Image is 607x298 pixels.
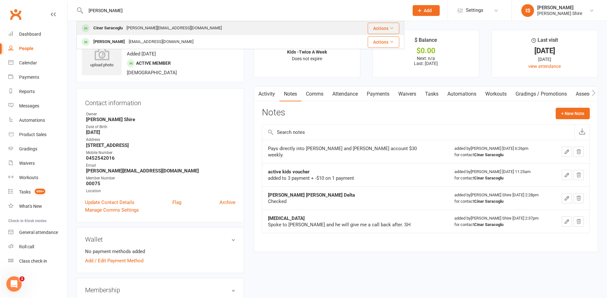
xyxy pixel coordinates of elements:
div: added by [PERSON_NAME] [DATE] 11:25am [454,169,547,181]
span: Does not expire [292,56,322,61]
a: Dashboard [8,27,67,41]
a: Archive [220,199,235,206]
a: Waivers [394,87,421,101]
a: Waivers [8,156,67,171]
strong: Cinar Saracoglu [474,176,503,180]
div: Payments [19,75,39,80]
div: added by [PERSON_NAME] [DATE] 6:26pm [454,145,547,158]
div: Gradings [19,146,37,151]
a: Messages [8,99,67,113]
strong: [MEDICAL_DATA] [268,215,305,221]
div: Calendar [19,60,37,65]
h3: Wallet [85,236,235,243]
div: Automations [19,118,45,123]
div: $0.00 [379,47,473,54]
div: Spoke to [PERSON_NAME] and he will give me a call back after. SH [268,222,427,228]
span: Settings [466,3,483,18]
a: Attendance [328,87,362,101]
div: Last visit [531,36,558,47]
iframe: Intercom live chat [6,276,22,292]
a: Calendar [8,56,67,70]
div: Product Sales [19,132,47,137]
a: Flag [172,199,181,206]
a: What's New [8,199,67,214]
a: Tasks 999+ [8,185,67,199]
div: Messages [19,103,39,108]
div: Roll call [19,244,34,249]
strong: Kids -Twice A Week [287,49,327,55]
div: Pays directly into [PERSON_NAME] and [PERSON_NAME] account $30 weekly. [268,145,427,158]
input: Search... [84,6,404,15]
div: for contact [454,152,547,158]
strong: Cinar Saracoglu [474,222,503,227]
div: Owner [86,111,235,117]
div: Class check-in [19,258,47,264]
div: for contact [454,198,547,205]
strong: [DATE] [86,129,235,135]
strong: Cinar Saracoglu [474,199,503,204]
div: [PERSON_NAME] [537,5,582,11]
a: Activity [254,87,279,101]
strong: Cinar Saracoglu [474,152,503,157]
div: Waivers [19,161,35,166]
a: Workouts [481,87,511,101]
a: Reports [8,84,67,99]
a: Add / Edit Payment Method [85,257,143,265]
div: What's New [19,204,42,209]
div: Cinar Saracoglu [91,24,125,33]
input: Search notes [262,125,574,140]
div: Reports [19,89,35,94]
a: Update Contact Details [85,199,134,206]
strong: [PERSON_NAME] [PERSON_NAME] Delta [268,192,355,198]
div: Member Number [86,175,235,181]
div: for contact [454,175,547,181]
div: [DATE] [497,47,592,54]
button: Actions [368,23,399,34]
button: + New Note [556,108,590,119]
div: upload photo [82,47,122,69]
a: Gradings [8,142,67,156]
div: [DATE] [497,56,592,63]
div: [EMAIL_ADDRESS][DOMAIN_NAME] [127,37,195,47]
div: added by [PERSON_NAME] Shire [DATE] 2:37pm [454,215,547,228]
div: General attendance [19,230,58,235]
a: Product Sales [8,127,67,142]
div: Dashboard [19,32,41,37]
span: Add [424,8,432,13]
li: No payment methods added [85,248,235,255]
a: Payments [8,70,67,84]
time: Added [DATE] [127,51,156,57]
div: People [19,46,33,51]
h3: Contact information [85,97,235,106]
p: Next: n/a Last: [DATE] [379,56,473,66]
span: 1 [19,276,25,281]
a: Notes [279,87,301,101]
strong: [PERSON_NAME] Shire [86,117,235,122]
a: Automations [8,113,67,127]
a: Class kiosk mode [8,254,67,268]
a: People [8,41,67,56]
div: [PERSON_NAME] [91,37,127,47]
div: added to 3 payment + -$10 on 1 payment [268,175,427,181]
div: IS [521,4,534,17]
div: Checked [268,198,427,205]
div: Email [86,163,235,169]
div: Workouts [19,175,38,180]
a: General attendance kiosk mode [8,225,67,240]
div: [PERSON_NAME][EMAIL_ADDRESS][DOMAIN_NAME] [125,24,224,33]
span: Active member [136,61,171,66]
div: added by [PERSON_NAME] Shire [DATE] 2:28pm [454,192,547,205]
div: [PERSON_NAME] Shire [537,11,582,16]
strong: [STREET_ADDRESS] [86,142,235,148]
a: Comms [301,87,328,101]
span: [DEMOGRAPHIC_DATA] [127,70,177,76]
a: Clubworx [8,6,24,22]
strong: 00075 [86,181,235,186]
button: Add [413,5,440,16]
button: Actions [368,36,399,48]
strong: 0452542016 [86,155,235,161]
a: Manage Comms Settings [85,206,139,214]
div: Mobile Number [86,150,235,156]
a: view attendance [528,64,561,69]
div: Date of Birth [86,124,235,130]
